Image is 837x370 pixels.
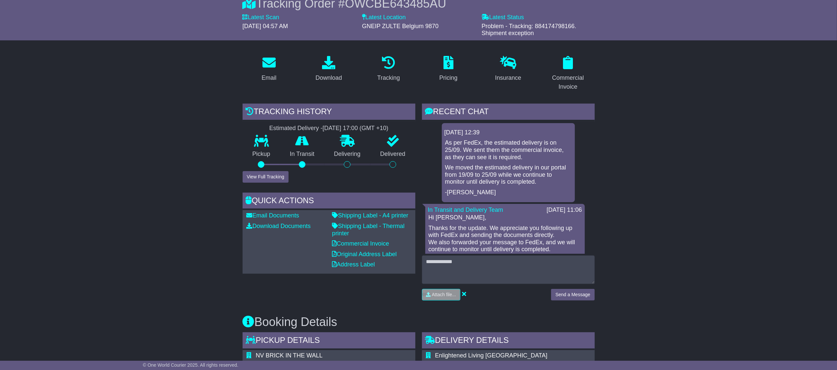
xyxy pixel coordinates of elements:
div: Delivery Details [422,332,595,350]
div: Estimated Delivery - [243,125,415,132]
a: Commercial Invoice [541,54,595,94]
div: Commercial Invoice [546,73,590,91]
label: Latest Location [362,14,406,21]
div: [DATE] 12:39 [444,129,572,136]
a: Pricing [435,54,462,85]
a: Email [257,54,281,85]
span: © One World Courier 2025. All rights reserved. [143,362,239,368]
a: Original Address Label [332,251,397,257]
p: -[PERSON_NAME] [445,189,572,196]
div: RECENT CHAT [422,104,595,121]
p: Hi [PERSON_NAME], [429,214,581,221]
span: GNEIP ZULTE Belgium 9870 [362,23,439,29]
a: Email Documents [247,212,299,219]
button: View Full Tracking [243,171,289,183]
span: Enlightened Living [GEOGRAPHIC_DATA] [435,352,547,359]
a: In Transit and Delivery Team [428,207,503,213]
div: [DATE] 11:06 [547,207,582,214]
p: Delivered [370,151,415,158]
p: As per FedEx, the estimated delivery is on 25/09. We sent them the commercial invoice, as they ca... [445,139,572,161]
h3: Booking Details [243,315,595,329]
div: Tracking [377,73,400,82]
div: Download [315,73,342,82]
span: Problem - Tracking: 884174798166. Shipment exception [482,23,576,37]
a: Address Label [332,261,375,268]
a: Download [311,54,346,85]
div: Pricing [439,73,457,82]
div: Quick Actions [243,193,415,210]
p: Delivering [324,151,371,158]
p: In Transit [280,151,324,158]
a: Shipping Label - A4 printer [332,212,408,219]
p: Thanks for the update. We appreciate you following up with FedEx and sending the documents direct... [429,225,581,253]
div: Insurance [495,73,521,82]
a: Insurance [491,54,526,85]
label: Latest Status [482,14,524,21]
div: Tracking history [243,104,415,121]
span: [DATE] 04:57 AM [243,23,288,29]
div: [DATE] 17:00 (GMT +10) [323,125,389,132]
button: Send a Message [551,289,594,301]
a: Tracking [373,54,404,85]
div: Pickup Details [243,332,415,350]
div: Email [261,73,276,82]
span: NV BRICK IN THE WALL [256,352,323,359]
a: Commercial Invoice [332,240,389,247]
a: Shipping Label - Thermal printer [332,223,405,237]
label: Latest Scan [243,14,279,21]
p: Pickup [243,151,280,158]
p: We moved the estimated delivery in our portal from 19/09 to 25/09 while we continue to monitor un... [445,164,572,186]
a: Download Documents [247,223,311,229]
